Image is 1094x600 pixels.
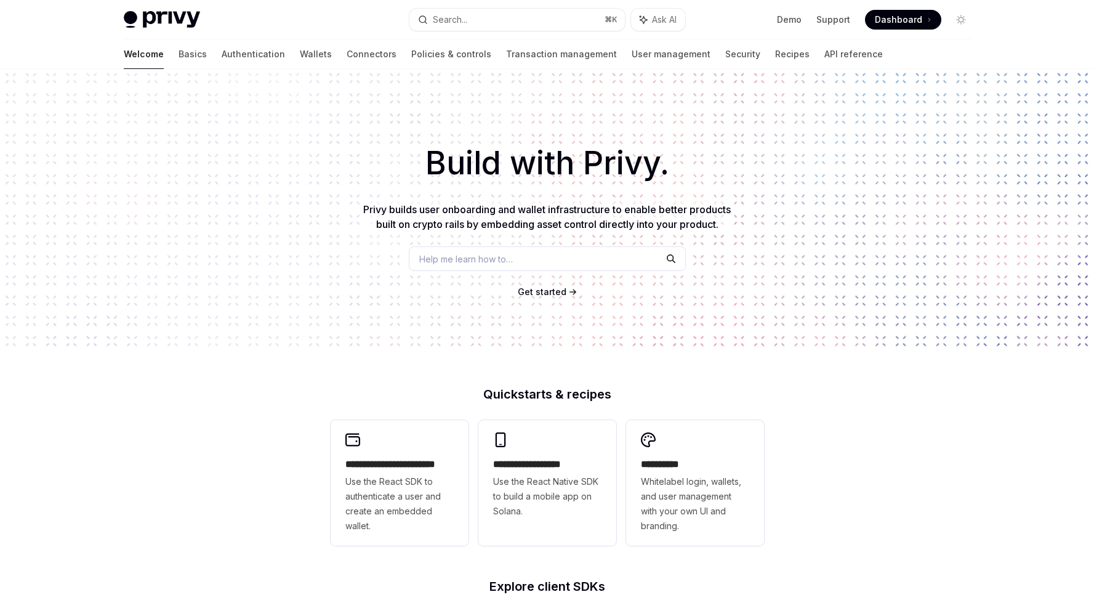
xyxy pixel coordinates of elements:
a: Demo [777,14,802,26]
span: Help me learn how to… [419,253,513,266]
span: Privy builds user onboarding and wallet infrastructure to enable better products built on crypto ... [363,203,731,230]
a: Recipes [775,39,810,69]
a: User management [632,39,710,69]
a: Security [725,39,760,69]
span: ⌘ K [605,15,617,25]
span: Use the React SDK to authenticate a user and create an embedded wallet. [345,474,454,533]
a: Dashboard [865,10,941,30]
a: Transaction management [506,39,617,69]
a: Welcome [124,39,164,69]
a: Support [816,14,850,26]
span: Whitelabel login, wallets, and user management with your own UI and branding. [641,474,749,533]
button: Search...⌘K [409,9,625,31]
a: Get started [518,286,566,298]
button: Toggle dark mode [951,10,971,30]
a: **** **** **** ***Use the React Native SDK to build a mobile app on Solana. [478,420,616,546]
span: Ask AI [652,14,677,26]
span: Get started [518,286,566,297]
div: Search... [433,12,467,27]
span: Use the React Native SDK to build a mobile app on Solana. [493,474,601,519]
span: Dashboard [875,14,922,26]
a: API reference [824,39,883,69]
h1: Build with Privy. [20,139,1074,187]
a: Basics [179,39,207,69]
img: light logo [124,11,200,28]
a: **** *****Whitelabel login, wallets, and user management with your own UI and branding. [626,420,764,546]
a: Wallets [300,39,332,69]
a: Policies & controls [411,39,491,69]
h2: Explore client SDKs [331,580,764,593]
a: Connectors [347,39,396,69]
a: Authentication [222,39,285,69]
button: Ask AI [631,9,685,31]
h2: Quickstarts & recipes [331,388,764,400]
